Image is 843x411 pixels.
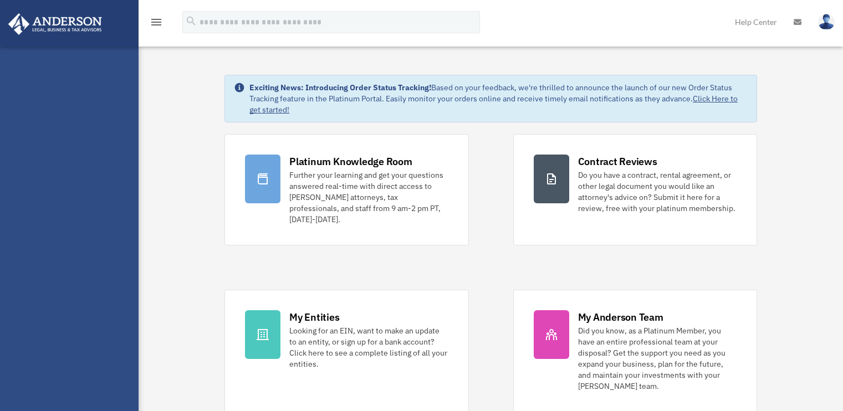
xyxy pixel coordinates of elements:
div: My Anderson Team [578,310,663,324]
div: Do you have a contract, rental agreement, or other legal document you would like an attorney's ad... [578,169,737,214]
div: Did you know, as a Platinum Member, you have an entire professional team at your disposal? Get th... [578,325,737,392]
div: Platinum Knowledge Room [289,155,412,168]
div: Looking for an EIN, want to make an update to an entity, or sign up for a bank account? Click her... [289,325,448,369]
a: Click Here to get started! [249,94,738,115]
a: menu [150,19,163,29]
img: Anderson Advisors Platinum Portal [5,13,105,35]
div: Further your learning and get your questions answered real-time with direct access to [PERSON_NAM... [289,169,448,225]
i: search [185,15,197,27]
i: menu [150,16,163,29]
div: Contract Reviews [578,155,657,168]
a: Contract Reviews Do you have a contract, rental agreement, or other legal document you would like... [513,134,757,245]
div: Based on your feedback, we're thrilled to announce the launch of our new Order Status Tracking fe... [249,82,748,115]
strong: Exciting News: Introducing Order Status Tracking! [249,83,431,93]
div: My Entities [289,310,339,324]
img: User Pic [818,14,835,30]
a: Platinum Knowledge Room Further your learning and get your questions answered real-time with dire... [224,134,468,245]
